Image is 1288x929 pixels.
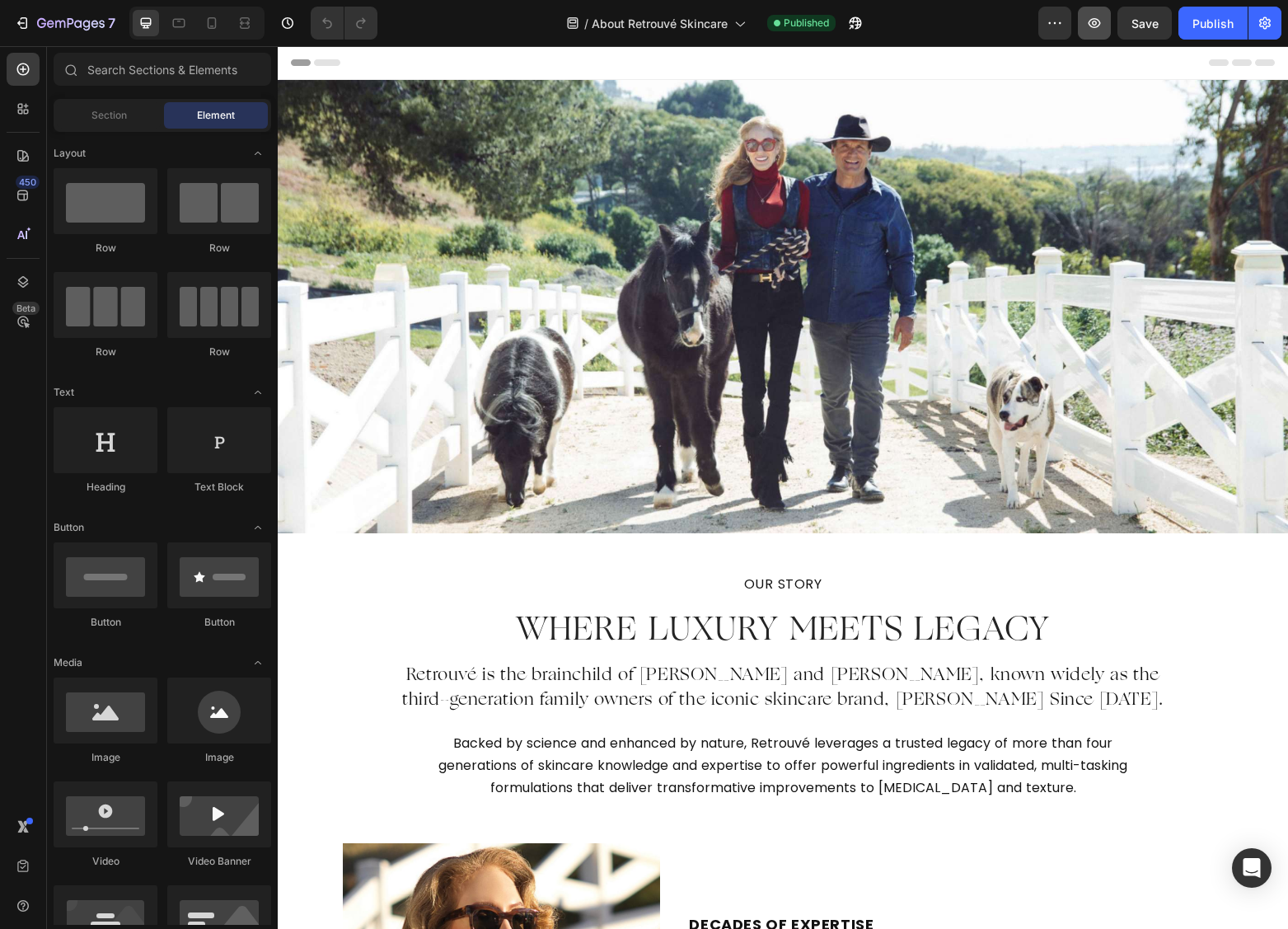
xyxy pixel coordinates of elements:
[592,15,728,32] span: About Retrouvé Skincare
[278,46,1288,929] iframe: Design area
[54,146,86,161] span: Layout
[54,385,74,400] span: Text
[1192,15,1234,32] div: Publish
[245,379,271,406] span: Toggle open
[7,7,123,40] button: 7
[245,650,271,676] span: Toggle open
[784,16,829,30] span: Published
[54,615,157,630] div: Button
[54,655,82,670] span: Media
[167,750,271,765] div: Image
[54,53,271,86] input: Search Sections & Elements
[584,15,588,32] span: /
[167,241,271,256] div: Row
[1117,7,1172,40] button: Save
[12,302,40,315] div: Beta
[54,854,157,869] div: Video
[167,345,271,359] div: Row
[167,480,271,495] div: Text Block
[245,514,271,541] span: Toggle open
[16,176,40,189] div: 450
[167,615,271,630] div: Button
[54,750,157,765] div: Image
[54,241,157,256] div: Row
[54,345,157,359] div: Row
[245,140,271,167] span: Toggle open
[1232,848,1272,888] div: Open Intercom Messenger
[108,13,115,33] p: 7
[1131,16,1159,30] span: Save
[1178,7,1248,40] button: Publish
[167,854,271,869] div: Video Banner
[311,7,377,40] div: Undo/Redo
[54,480,157,495] div: Heading
[411,868,596,889] strong: DECADES OF EXPERTISE
[91,108,127,123] span: Section
[197,108,235,123] span: Element
[54,520,84,535] span: Button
